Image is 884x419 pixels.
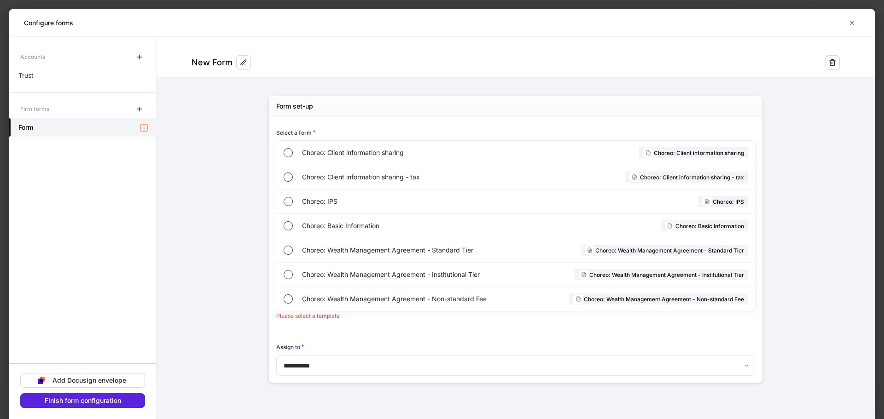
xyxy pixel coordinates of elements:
h5: Configure forms [24,18,73,28]
div: Choreo: Wealth Management Agreement - Non-standard Fee [569,293,748,304]
div: Firm forms [20,101,49,117]
h6: Select a form [276,128,316,137]
a: Form [9,118,156,137]
p: Trust [18,71,34,80]
a: Trust [9,66,156,85]
span: Choreo: Client information sharing [302,148,514,157]
div: Add Docusign envelope [52,377,126,384]
div: New Form [192,57,233,68]
span: Choreo: Basic Information [302,221,513,230]
button: Finish form configuration [20,393,145,408]
h6: Assign to [276,342,304,351]
div: Choreo: Client information sharing - tax [625,172,748,183]
button: Add Docusign envelope [20,373,145,388]
div: Choreo: Client information sharing [639,147,748,158]
span: Choreo: Wealth Management Agreement - Non-standard Fee [302,294,521,304]
div: Choreo: IPS [698,196,748,207]
p: Please select a template [276,312,755,320]
div: Finish form configuration [45,397,121,404]
span: Choreo: Client information sharing - tax [302,172,515,182]
span: Choreo: Wealth Management Agreement - Standard Tier [302,246,520,255]
div: Form set-up [276,102,313,111]
h5: Form [18,123,33,132]
span: Choreo: Wealth Management Agreement - Institutional Tier [302,270,520,279]
div: Choreo: Basic Information [661,220,748,231]
span: Choreo: IPS [302,197,511,206]
div: Accounts [20,49,45,65]
div: Choreo: Wealth Management Agreement - Standard Tier [581,245,748,256]
div: Choreo: Wealth Management Agreement - Institutional Tier [575,269,748,280]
